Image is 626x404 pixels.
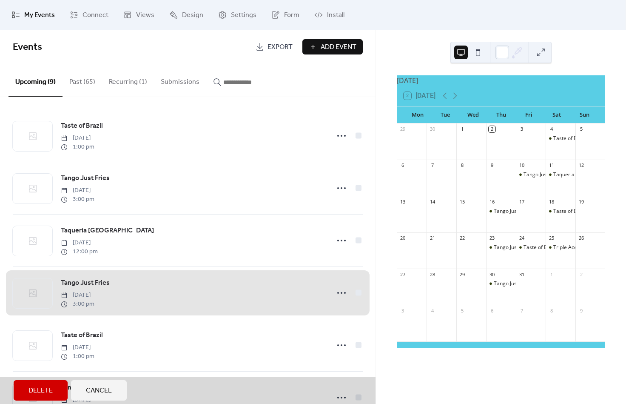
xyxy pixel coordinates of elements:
div: Tango Just Fries [486,244,516,251]
div: 6 [399,162,406,169]
div: Tango Just Fries [494,244,531,251]
button: Delete [14,380,68,401]
div: 28 [429,271,435,278]
div: Taqueria La Marea [546,171,575,178]
div: 29 [399,126,406,132]
div: 5 [459,307,465,314]
div: Triple Aces Smoke Shack [546,244,575,251]
div: Taste of Brazil [524,244,558,251]
div: Tango Just Fries [524,171,561,178]
div: 10 [518,162,525,169]
div: 30 [429,126,435,132]
div: Thu [487,106,515,123]
div: 26 [578,235,584,241]
div: Tango Just Fries [486,208,516,215]
button: Cancel [71,380,127,401]
div: 19 [578,198,584,205]
div: Taste of Brazil [553,208,587,215]
div: Mon [404,106,431,123]
div: Tango Just Fries [486,280,516,287]
span: Views [136,10,154,20]
div: 7 [429,162,435,169]
div: Wed [459,106,487,123]
div: 3 [399,307,406,314]
a: Install [308,3,351,26]
div: Sun [571,106,598,123]
span: Delete [28,386,53,396]
a: Connect [63,3,115,26]
button: Upcoming (9) [9,64,63,97]
div: Taste of Brazil [546,208,575,215]
div: 22 [459,235,465,241]
div: 18 [548,198,555,205]
span: Connect [83,10,108,20]
div: Taste of Brazil [546,135,575,142]
div: 6 [489,307,495,314]
div: Tango Just Fries [494,280,531,287]
div: 2 [578,271,584,278]
span: Settings [231,10,256,20]
span: Cancel [86,386,112,396]
span: My Events [24,10,55,20]
span: Events [13,38,42,57]
div: 21 [429,235,435,241]
div: 27 [399,271,406,278]
div: Tue [432,106,459,123]
a: Export [249,39,299,54]
span: Form [284,10,299,20]
div: 14 [429,198,435,205]
div: 8 [548,307,555,314]
div: 25 [548,235,555,241]
button: Submissions [154,64,206,96]
div: 4 [429,307,435,314]
div: Tango Just Fries [494,208,531,215]
div: 9 [578,307,584,314]
div: 5 [578,126,584,132]
div: 12 [578,162,584,169]
div: 2 [489,126,495,132]
div: Taste of Brazil [553,135,587,142]
button: Past (65) [63,64,102,96]
a: Settings [212,3,263,26]
div: 30 [489,271,495,278]
div: Tango Just Fries [516,171,546,178]
div: 23 [489,235,495,241]
span: Export [267,42,293,52]
div: Sat [543,106,570,123]
a: Design [163,3,210,26]
div: 7 [518,307,525,314]
div: 13 [399,198,406,205]
div: 4 [548,126,555,132]
div: 20 [399,235,406,241]
div: 16 [489,198,495,205]
button: Add Event [302,39,363,54]
div: 9 [489,162,495,169]
span: Install [327,10,344,20]
div: 17 [518,198,525,205]
span: Design [182,10,203,20]
div: 24 [518,235,525,241]
div: Fri [515,106,543,123]
div: 11 [548,162,555,169]
span: Add Event [321,42,356,52]
div: Taste of Brazil [516,244,546,251]
button: Recurring (1) [102,64,154,96]
div: Triple Aces Smoke Shack [553,244,612,251]
div: [DATE] [397,75,605,86]
div: 1 [459,126,465,132]
a: Form [265,3,306,26]
div: 1 [548,271,555,278]
a: My Events [5,3,61,26]
div: 15 [459,198,465,205]
a: Views [117,3,161,26]
div: 29 [459,271,465,278]
div: 3 [518,126,525,132]
div: 8 [459,162,465,169]
div: 31 [518,271,525,278]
